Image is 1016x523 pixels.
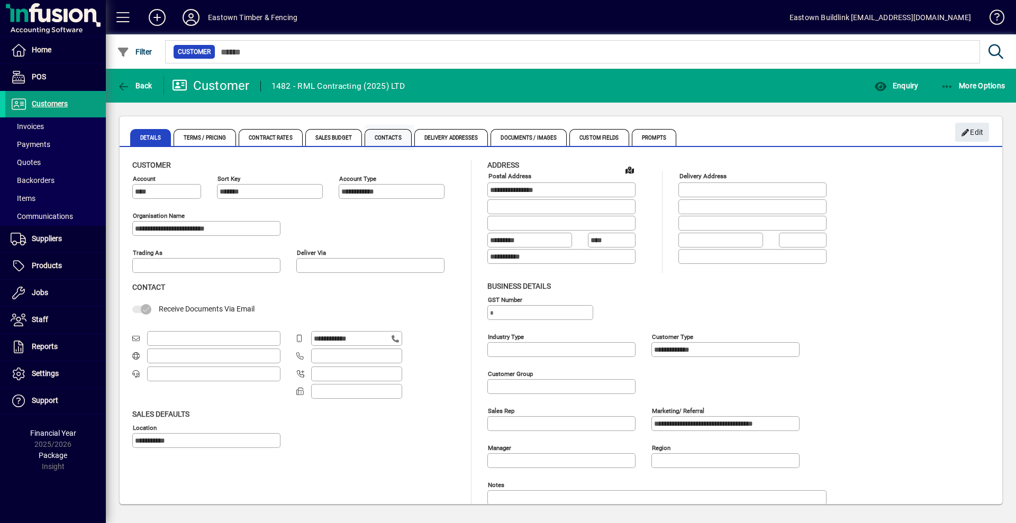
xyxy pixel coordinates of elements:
span: Items [11,194,35,203]
span: Package [39,451,67,460]
mat-label: Notes [488,481,504,488]
a: View on map [621,161,638,178]
button: Profile [174,8,208,27]
span: Terms / Pricing [174,129,237,146]
span: Delivery Addresses [414,129,488,146]
span: Support [32,396,58,405]
span: Home [32,45,51,54]
a: Suppliers [5,226,106,252]
button: Add [140,8,174,27]
mat-label: Trading as [133,249,162,256]
a: Jobs [5,280,106,306]
span: Details [130,129,171,146]
mat-label: Account Type [339,175,376,182]
mat-label: GST Number [488,296,522,303]
a: Staff [5,307,106,333]
a: Invoices [5,117,106,135]
app-page-header-button: Back [106,76,164,95]
a: Support [5,388,106,414]
span: Communications [11,212,73,221]
span: Customers [32,99,68,108]
span: Staff [32,315,48,324]
a: Knowledge Base [982,2,1003,36]
mat-label: Location [133,424,157,431]
button: More Options [938,76,1008,95]
mat-label: Account [133,175,156,182]
span: Contract Rates [239,129,302,146]
mat-label: Customer type [652,333,693,340]
span: Custom Fields [569,129,629,146]
mat-label: Industry type [488,333,524,340]
div: Customer [172,77,250,94]
a: Backorders [5,171,106,189]
mat-label: Sales rep [488,407,514,414]
span: More Options [941,81,1005,90]
mat-label: Sort key [217,175,240,182]
a: Communications [5,207,106,225]
span: Sales Budget [305,129,362,146]
a: Home [5,37,106,63]
span: Products [32,261,62,270]
span: Back [117,81,152,90]
a: POS [5,64,106,90]
button: Back [114,76,155,95]
div: 1482 - RML Contracting (2025) LTD [271,78,405,95]
span: Reports [32,342,58,351]
span: Customer [132,161,171,169]
div: Eastown Timber & Fencing [208,9,297,26]
div: Eastown Buildlink [EMAIL_ADDRESS][DOMAIN_NAME] [790,9,971,26]
mat-label: Marketing/ Referral [652,407,704,414]
span: Quotes [11,158,41,167]
span: Jobs [32,288,48,297]
span: Settings [32,369,59,378]
mat-label: Deliver via [297,249,326,256]
mat-label: Organisation name [133,212,185,219]
span: Documents / Images [491,129,567,146]
span: Filter [117,48,152,56]
span: Address [487,161,519,169]
span: Sales defaults [132,410,189,418]
mat-label: Customer group [488,370,533,377]
a: Settings [5,361,106,387]
span: Edit [961,124,984,141]
span: POS [32,72,46,81]
span: Contact [132,283,165,291]
span: Customer [178,47,211,57]
span: Prompts [632,129,677,146]
a: Payments [5,135,106,153]
span: Payments [11,140,50,149]
span: Financial Year [30,429,76,437]
span: Contacts [365,129,412,146]
a: Reports [5,334,106,360]
mat-label: Region [652,444,670,451]
span: Receive Documents Via Email [159,305,255,313]
span: Invoices [11,122,44,131]
span: Business details [487,282,551,290]
mat-label: Manager [488,444,511,451]
span: Suppliers [32,234,62,243]
span: Backorders [11,176,55,185]
a: Items [5,189,106,207]
button: Enquiry [872,76,921,95]
a: Products [5,253,106,279]
a: Quotes [5,153,106,171]
span: Enquiry [874,81,918,90]
button: Filter [114,42,155,61]
button: Edit [955,123,989,142]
